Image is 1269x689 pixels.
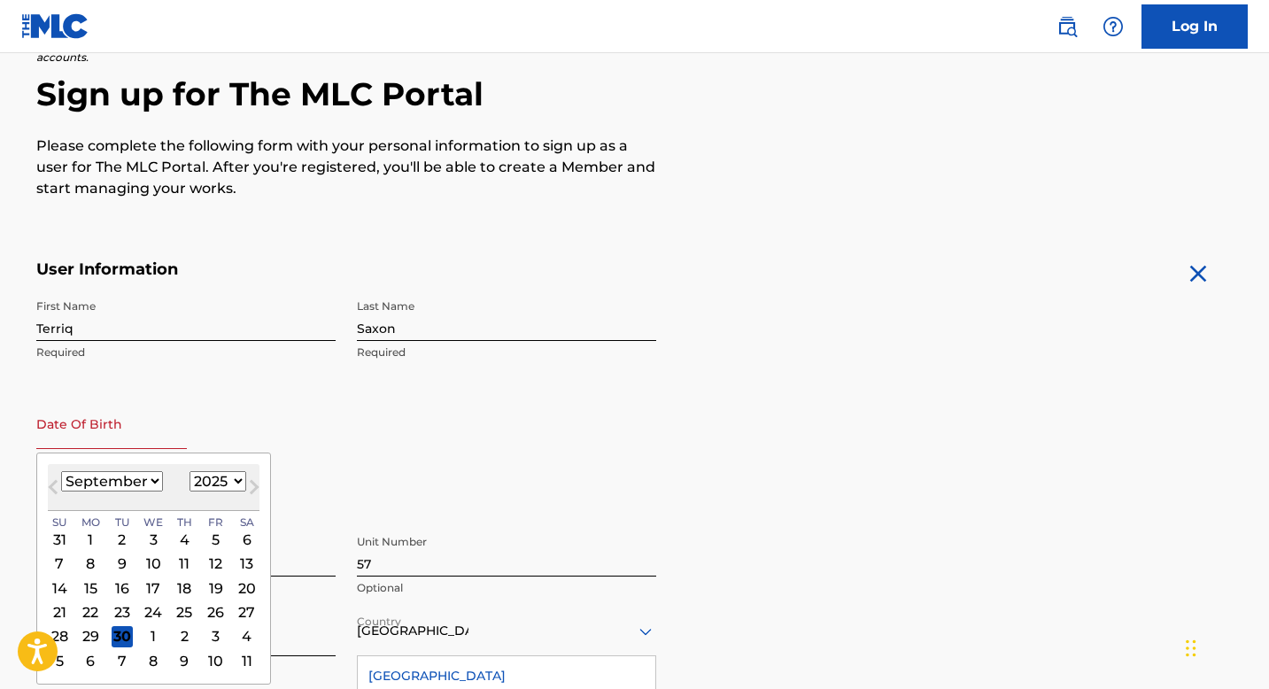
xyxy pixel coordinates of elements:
img: MLC Logo [21,13,89,39]
a: Public Search [1049,9,1085,44]
div: Choose Monday, September 8th, 2025 [80,554,101,575]
div: Drag [1186,622,1196,675]
h5: User Information [36,259,656,280]
label: Country [357,603,401,630]
div: Choose Tuesday, October 7th, 2025 [112,650,133,671]
div: Choose Sunday, September 21st, 2025 [49,601,70,623]
div: Choose Wednesday, September 10th, 2025 [143,554,164,575]
div: Choose Wednesday, September 17th, 2025 [143,577,164,599]
button: Next Month [240,476,268,505]
div: Choose Wednesday, October 8th, 2025 [143,650,164,671]
span: Sa [240,515,253,530]
iframe: Chat Widget [1180,604,1269,689]
div: Choose Monday, September 29th, 2025 [80,626,101,647]
div: Choose Saturday, September 27th, 2025 [236,601,258,623]
div: Choose Wednesday, September 3rd, 2025 [143,529,164,550]
span: Su [52,515,66,530]
div: Choose Friday, September 5th, 2025 [205,529,227,550]
div: Choose Saturday, September 6th, 2025 [236,529,258,550]
span: We [143,515,162,530]
div: Choose Tuesday, September 2nd, 2025 [112,529,133,550]
div: Choose Date [36,453,271,685]
div: Choose Tuesday, September 16th, 2025 [112,577,133,599]
img: help [1103,16,1124,37]
div: Choose Sunday, September 7th, 2025 [49,554,70,575]
div: Choose Friday, September 19th, 2025 [205,577,227,599]
p: Optional [357,580,656,596]
div: Choose Sunday, September 14th, 2025 [49,577,70,599]
div: Choose Sunday, August 31st, 2025 [49,529,70,550]
div: Choose Saturday, September 13th, 2025 [236,554,258,575]
p: Required [36,344,336,360]
div: Choose Tuesday, September 9th, 2025 [112,554,133,575]
div: Choose Monday, September 1st, 2025 [80,529,101,550]
div: Choose Friday, October 10th, 2025 [205,650,227,671]
div: Choose Sunday, October 5th, 2025 [49,650,70,671]
div: Choose Thursday, September 18th, 2025 [174,577,195,599]
h5: Personal Address [36,507,1234,527]
p: Please complete the following form with your personal information to sign up as a user for The ML... [36,135,656,199]
img: close [1184,259,1212,288]
p: Required [357,344,656,360]
div: Choose Saturday, September 20th, 2025 [236,577,258,599]
div: Choose Thursday, September 11th, 2025 [174,554,195,575]
div: Choose Monday, September 15th, 2025 [80,577,101,599]
div: Choose Saturday, October 4th, 2025 [236,626,258,647]
div: Month September, 2025 [48,528,259,673]
div: Choose Wednesday, October 1st, 2025 [143,626,164,647]
a: Log In [1141,4,1248,49]
div: Choose Sunday, September 28th, 2025 [49,626,70,647]
div: Choose Thursday, October 2nd, 2025 [174,626,195,647]
span: Th [177,515,191,530]
div: Choose Thursday, October 9th, 2025 [174,650,195,671]
div: Choose Thursday, September 25th, 2025 [174,601,195,623]
button: Previous Month [39,476,67,505]
div: Choose Saturday, October 11th, 2025 [236,650,258,671]
span: Tu [115,515,128,530]
div: Choose Friday, October 3rd, 2025 [205,626,227,647]
div: Choose Friday, September 12th, 2025 [205,554,227,575]
div: Choose Monday, October 6th, 2025 [80,650,101,671]
div: Choose Tuesday, September 23rd, 2025 [112,601,133,623]
div: Choose Monday, September 22nd, 2025 [80,601,101,623]
div: Choose Thursday, September 4th, 2025 [174,529,195,550]
div: Choose Tuesday, September 30th, 2025 [112,626,133,647]
span: Mo [81,515,99,530]
h2: Sign up for The MLC Portal [36,74,1234,114]
div: Choose Friday, September 26th, 2025 [205,601,227,623]
div: Help [1095,9,1131,44]
span: Fr [208,515,222,530]
div: Choose Wednesday, September 24th, 2025 [143,601,164,623]
img: search [1056,16,1078,37]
